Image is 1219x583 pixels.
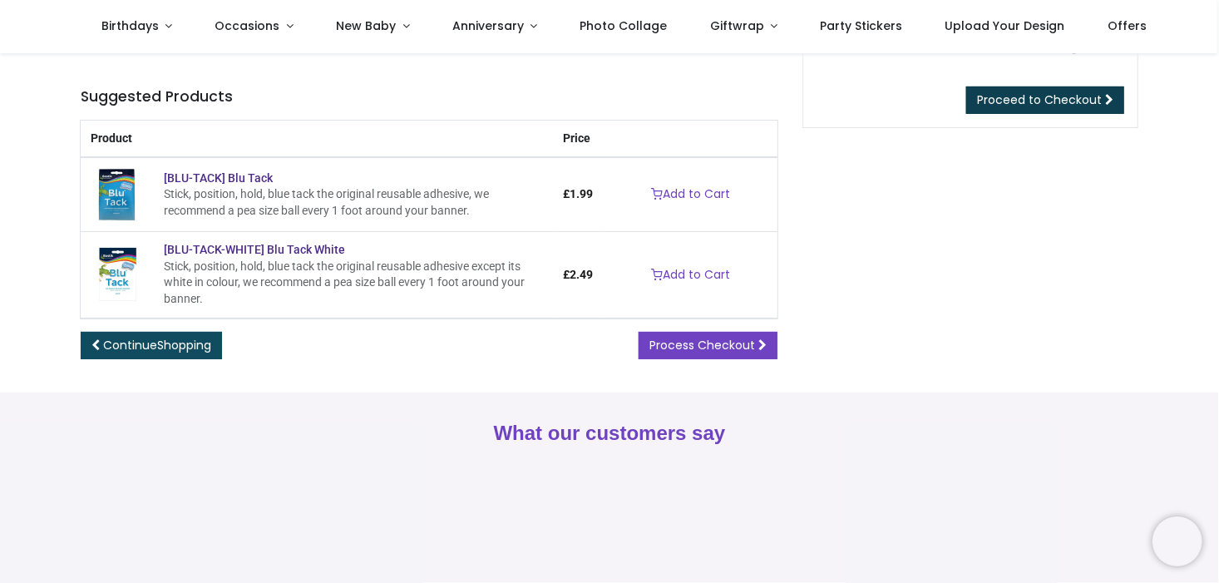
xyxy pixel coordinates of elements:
[91,248,144,301] img: [BLU-TACK-WHITE] Blu Tack White
[103,337,211,353] span: Continue
[81,419,1138,447] h2: What our customers say
[164,186,544,219] div: Stick, position, hold, blue tack the original reusable adhesive, we recommend a pea size ball eve...
[649,337,755,353] span: Process Checkout
[945,17,1065,34] span: Upload Your Design
[91,267,144,280] a: [BLU-TACK-WHITE] Blu Tack White
[81,332,222,360] a: ContinueShopping
[91,168,144,221] img: [BLU-TACK] Blu Tack
[554,121,604,158] th: Price
[164,243,345,256] a: [BLU-TACK-WHITE] Blu Tack White
[966,86,1124,115] a: Proceed to Checkout
[157,337,211,353] span: Shopping
[101,17,159,34] span: Birthdays
[452,17,524,34] span: Anniversary
[81,86,777,107] h5: Suggested Products
[215,17,279,34] span: Occasions
[564,268,594,281] span: £
[640,180,741,209] a: Add to Cart
[81,121,554,158] th: Product
[639,332,777,360] a: Process Checkout
[977,91,1102,108] span: Proceed to Checkout
[1152,516,1202,566] iframe: Brevo live chat
[164,171,273,185] a: [BLU-TACK] Blu Tack
[570,268,594,281] span: 2.49
[640,261,741,289] a: Add to Cart
[164,259,544,308] div: Stick, position, hold, blue tack the original reusable adhesive except its white in colour, we re...
[564,187,594,200] span: £
[91,187,144,200] a: [BLU-TACK] Blu Tack
[580,17,668,34] span: Photo Collage
[821,17,903,34] span: Party Stickers
[1108,17,1147,34] span: Offers
[710,17,764,34] span: Giftwrap
[336,17,396,34] span: New Baby
[570,187,594,200] span: 1.99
